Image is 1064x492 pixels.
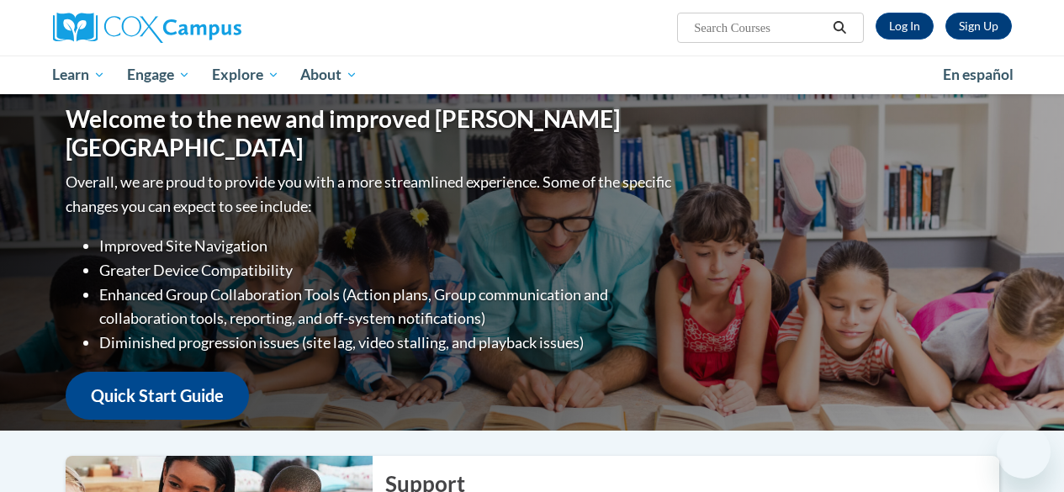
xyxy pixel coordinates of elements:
[40,56,1024,94] div: Main menu
[52,65,105,85] span: Learn
[932,57,1024,93] a: En español
[692,18,827,38] input: Search Courses
[99,234,675,258] li: Improved Site Navigation
[201,56,290,94] a: Explore
[827,18,852,38] button: Search
[876,13,934,40] a: Log In
[945,13,1012,40] a: Register
[66,372,249,420] a: Quick Start Guide
[53,13,241,43] img: Cox Campus
[300,65,357,85] span: About
[66,105,675,161] h1: Welcome to the new and improved [PERSON_NAME][GEOGRAPHIC_DATA]
[42,56,117,94] a: Learn
[212,65,279,85] span: Explore
[66,170,675,219] p: Overall, we are proud to provide you with a more streamlined experience. Some of the specific cha...
[289,56,368,94] a: About
[997,425,1051,479] iframe: Button to launch messaging window
[99,258,675,283] li: Greater Device Compatibility
[127,65,190,85] span: Engage
[943,66,1014,83] span: En español
[99,331,675,355] li: Diminished progression issues (site lag, video stalling, and playback issues)
[99,283,675,331] li: Enhanced Group Collaboration Tools (Action plans, Group communication and collaboration tools, re...
[53,13,356,43] a: Cox Campus
[116,56,201,94] a: Engage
